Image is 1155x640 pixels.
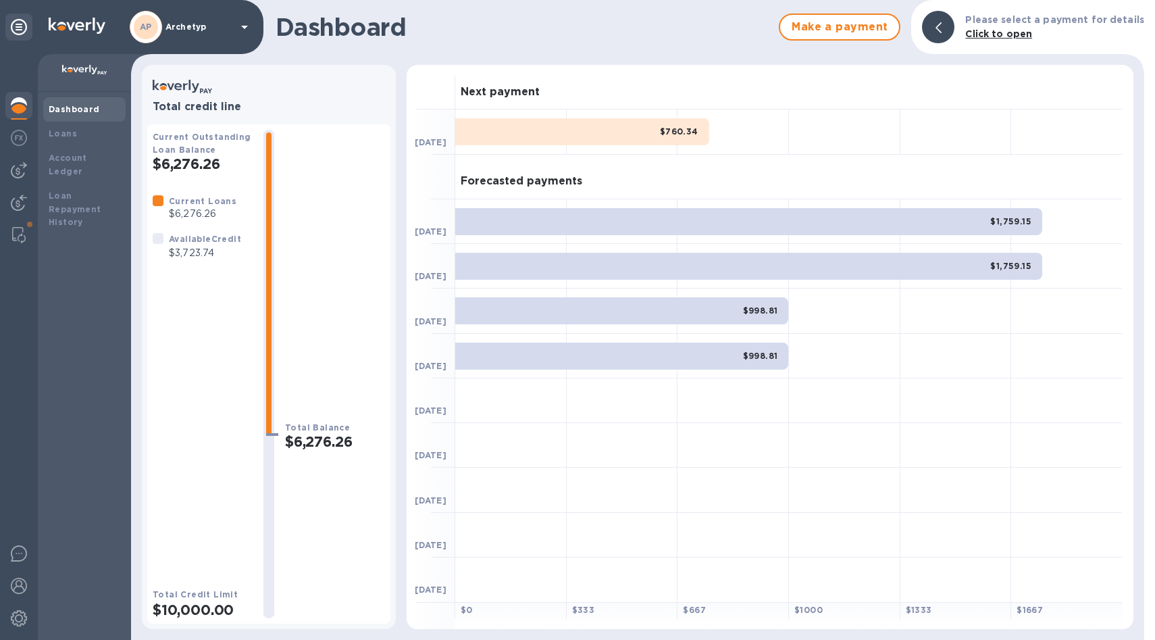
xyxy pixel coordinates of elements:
b: [DATE] [415,540,446,550]
b: [DATE] [415,226,446,237]
b: Current Outstanding Loan Balance [153,132,251,155]
b: $ 1667 [1017,605,1043,615]
b: $760.34 [660,126,698,137]
h1: Dashboard [276,13,772,41]
b: [DATE] [415,361,446,371]
b: Total Balance [285,422,350,433]
button: Make a payment [779,14,900,41]
b: [DATE] [415,585,446,595]
h3: Total credit line [153,101,385,114]
p: Archetyp [165,22,233,32]
span: Make a payment [791,19,888,35]
b: [DATE] [415,450,446,460]
img: Logo [49,18,105,34]
b: $ 667 [683,605,706,615]
b: $ 1333 [906,605,932,615]
b: [DATE] [415,316,446,326]
b: Loans [49,128,77,139]
b: Dashboard [49,104,100,114]
b: Total Credit Limit [153,589,238,599]
b: Current Loans [169,196,236,206]
p: $3,723.74 [169,246,241,260]
b: [DATE] [415,137,446,147]
b: [DATE] [415,405,446,416]
img: Foreign exchange [11,130,27,146]
h2: $10,000.00 [153,601,253,618]
b: Account Ledger [49,153,87,176]
b: $998.81 [743,305,778,316]
b: Click to open [965,28,1032,39]
b: [DATE] [415,271,446,281]
h2: $6,276.26 [153,155,253,172]
b: AP [140,22,152,32]
h2: $6,276.26 [285,433,385,450]
b: $ 1000 [794,605,823,615]
b: Please select a payment for details [965,14,1144,25]
b: $1,759.15 [990,216,1031,226]
b: $998.81 [743,351,778,361]
b: $ 0 [461,605,473,615]
b: [DATE] [415,495,446,506]
b: Available Credit [169,234,241,244]
h3: Forecasted payments [461,175,582,188]
b: $1,759.15 [990,261,1031,271]
p: $6,276.26 [169,207,236,221]
b: $ 333 [572,605,595,615]
h3: Next payment [461,86,540,99]
b: Loan Repayment History [49,191,101,228]
div: Unpin categories [5,14,32,41]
